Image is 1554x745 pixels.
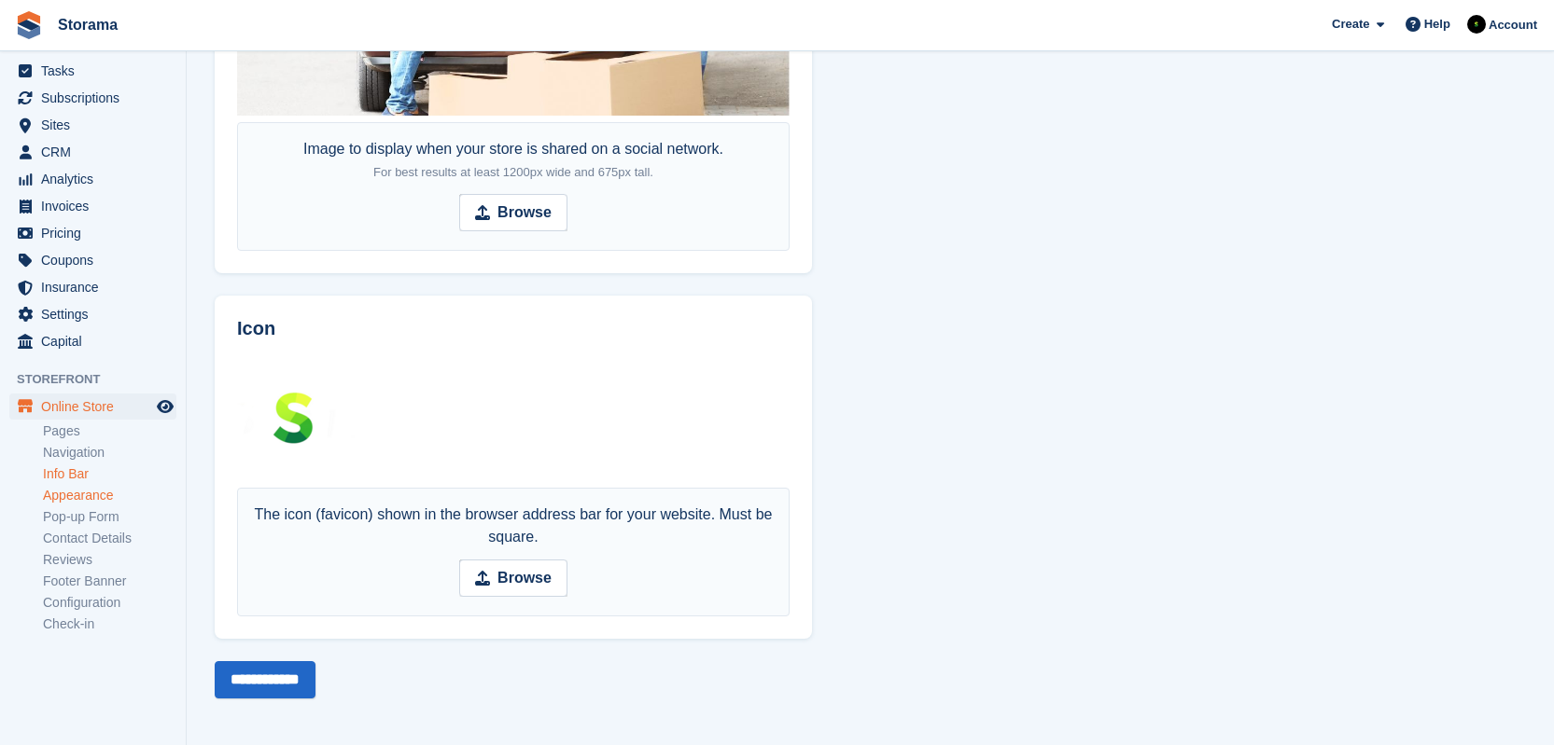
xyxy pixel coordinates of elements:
a: Pop-up Form [43,508,176,526]
span: Insurance [41,274,153,300]
input: Browse [459,559,567,597]
a: Storama [50,9,125,40]
a: menu [9,393,176,420]
span: Invoices [41,193,153,219]
a: menu [9,193,176,219]
a: Contact Details [43,530,176,547]
img: Stuart Pratt [1467,15,1486,34]
a: Configuration [43,594,176,612]
span: Create [1332,15,1369,34]
span: Sites [41,112,153,138]
span: Account [1489,16,1537,34]
a: menu [9,112,176,138]
span: Online Store [41,393,153,420]
a: menu [9,139,176,165]
a: menu [9,58,176,84]
span: For best results at least 1200px wide and 675px tall. [373,165,653,179]
strong: Browse [497,201,552,224]
strong: Browse [497,567,552,589]
span: CRM [41,139,153,165]
span: Help [1424,15,1450,34]
a: Pages [43,422,176,440]
span: Storefront [17,370,186,389]
a: menu [9,85,176,111]
span: Settings [41,301,153,327]
span: Coupons [41,247,153,273]
a: menu [9,301,176,327]
a: menu [9,274,176,300]
span: Tasks [41,58,153,84]
img: Screenshot%202025-09-17%20at%2012.52.55.png [237,362,355,481]
h2: Icon [237,318,790,339]
a: menu [9,328,176,354]
a: Check-in [43,615,176,633]
a: Reviews [43,551,176,569]
span: Capital [41,328,153,354]
div: The icon (favicon) shown in the browser address bar for your website. Must be square. [247,504,779,548]
a: menu [9,247,176,273]
a: Footer Banner [43,573,176,590]
a: Navigation [43,444,176,462]
a: Appearance [43,487,176,504]
a: menu [9,166,176,192]
a: Preview store [154,395,176,418]
img: stora-icon-8386f47178a22dfd0bd8f6a31ec36ba5ce8667c1dd55bd0f319d3a0aa187defe.svg [15,11,43,39]
span: Pricing [41,220,153,246]
span: Subscriptions [41,85,153,111]
input: Browse [459,194,567,231]
a: Info Bar [43,465,176,483]
span: Analytics [41,166,153,192]
div: Image to display when your store is shared on a social network. [303,138,723,183]
a: menu [9,220,176,246]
